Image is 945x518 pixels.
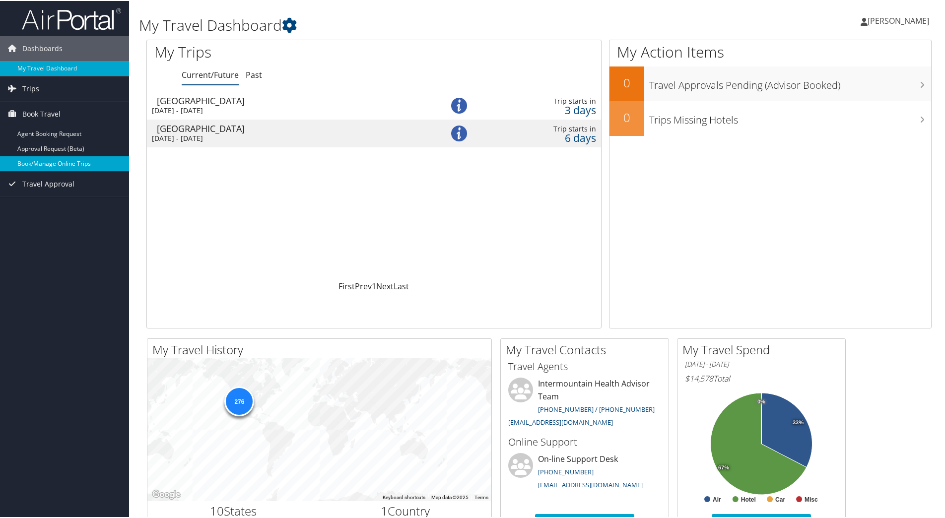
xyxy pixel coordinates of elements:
span: Map data ©2025 [431,494,469,499]
a: [PHONE_NUMBER] [538,466,594,475]
text: Car [775,495,785,502]
tspan: 67% [718,464,729,470]
a: [PERSON_NAME] [861,5,939,35]
div: 3 days [496,105,596,114]
a: [EMAIL_ADDRESS][DOMAIN_NAME] [538,479,643,488]
a: [EMAIL_ADDRESS][DOMAIN_NAME] [508,417,613,426]
div: Trip starts in [496,124,596,132]
a: Next [376,280,394,291]
h3: Travel Approvals Pending (Advisor Booked) [649,72,931,91]
div: [GEOGRAPHIC_DATA] [157,95,421,104]
a: First [338,280,355,291]
h2: My Travel Contacts [506,340,669,357]
h6: Total [685,372,838,383]
a: 0Trips Missing Hotels [609,100,931,135]
span: 1 [381,502,388,518]
h1: My Trips [154,41,405,62]
h1: My Travel Dashboard [139,14,673,35]
a: 1 [372,280,376,291]
a: Past [246,68,262,79]
a: Current/Future [182,68,239,79]
div: [DATE] - [DATE] [152,105,416,114]
a: [PHONE_NUMBER] / [PHONE_NUMBER] [538,404,655,413]
tspan: 33% [793,419,804,425]
h2: My Travel Spend [682,340,845,357]
li: On-line Support Desk [503,452,666,493]
span: Trips [22,75,39,100]
tspan: 0% [757,398,765,404]
div: 6 days [496,132,596,141]
a: Prev [355,280,372,291]
a: 0Travel Approvals Pending (Advisor Booked) [609,65,931,100]
h6: [DATE] - [DATE] [685,359,838,368]
div: Trip starts in [496,96,596,105]
span: Book Travel [22,101,61,126]
text: Air [713,495,721,502]
h2: 0 [609,108,644,125]
span: [PERSON_NAME] [868,14,929,25]
a: Last [394,280,409,291]
img: alert-flat-solid-info.png [451,97,467,113]
text: Hotel [741,495,756,502]
h1: My Action Items [609,41,931,62]
h2: My Travel History [152,340,491,357]
div: 276 [224,386,254,415]
img: airportal-logo.png [22,6,121,30]
h3: Trips Missing Hotels [649,107,931,126]
span: Travel Approval [22,171,74,195]
img: alert-flat-solid-info.png [451,125,467,140]
li: Intermountain Health Advisor Team [503,377,666,430]
h3: Travel Agents [508,359,661,373]
div: [DATE] - [DATE] [152,133,416,142]
div: [GEOGRAPHIC_DATA] [157,123,421,132]
h3: Online Support [508,434,661,448]
a: Terms (opens in new tab) [474,494,488,499]
text: Misc [805,495,818,502]
a: Open this area in Google Maps (opens a new window) [150,487,183,500]
span: $14,578 [685,372,713,383]
h2: 0 [609,73,644,90]
button: Keyboard shortcuts [383,493,425,500]
img: Google [150,487,183,500]
span: Dashboards [22,35,63,60]
span: 10 [210,502,224,518]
